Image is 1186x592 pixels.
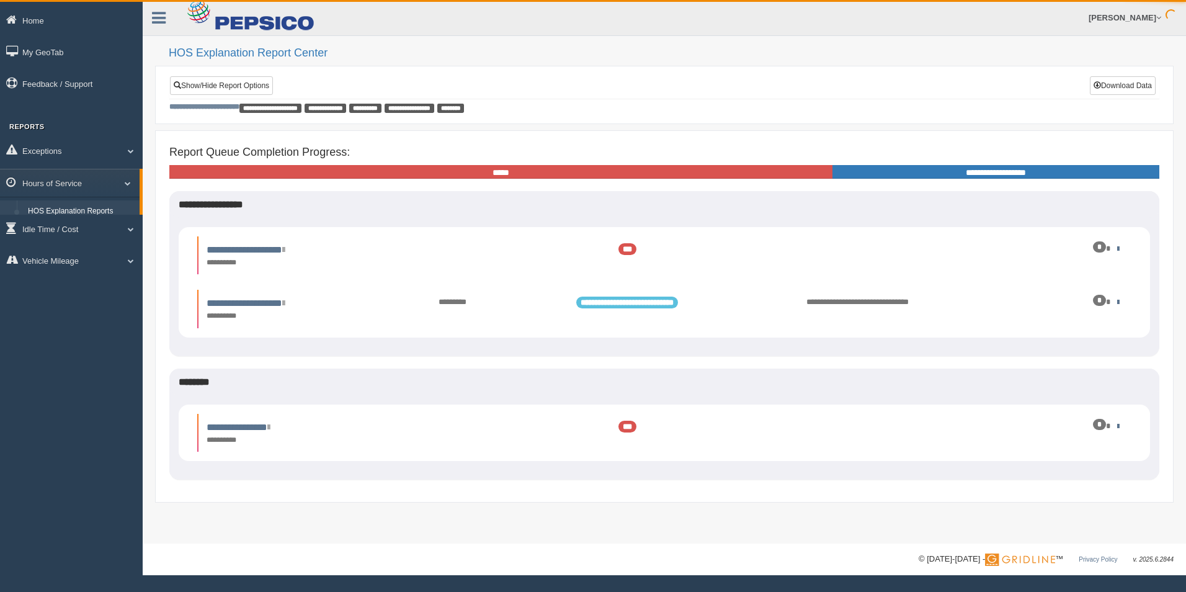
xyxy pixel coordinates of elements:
[22,200,140,223] a: HOS Explanation Reports
[197,236,1131,274] li: Expand
[170,76,273,95] a: Show/Hide Report Options
[1133,556,1174,563] span: v. 2025.6.2844
[1079,556,1117,563] a: Privacy Policy
[919,553,1174,566] div: © [DATE]-[DATE] - ™
[197,414,1131,452] li: Expand
[985,554,1055,566] img: Gridline
[169,146,1159,159] h4: Report Queue Completion Progress:
[1090,76,1156,95] button: Download Data
[197,290,1131,328] li: Expand
[169,47,1174,60] h2: HOS Explanation Report Center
